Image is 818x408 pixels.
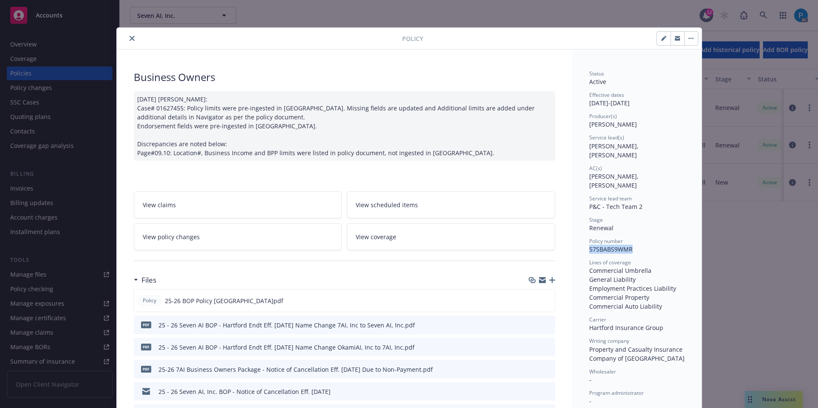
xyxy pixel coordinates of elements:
span: Wholesaler [589,368,616,375]
span: pdf [141,321,151,328]
span: pdf [141,366,151,372]
div: Employment Practices Liability [589,284,685,293]
span: Effective dates [589,91,624,98]
span: AC(s) [589,165,602,172]
h3: Files [141,275,156,286]
div: 25 - 26 Seven AI BOP - Hartford Endt Eff. [DATE] Name Change OkamiAI, Inc to 7AI, Inc.pdf [158,343,415,352]
a: View claims [134,191,342,218]
div: General Liability [589,275,685,284]
div: 25-26 7AI Business Owners Package - Notice of Cancellation Eff. [DATE] Due to Non-Payment.pdf [158,365,433,374]
span: 25-26 BOP Policy [GEOGRAPHIC_DATA]pdf [165,296,283,305]
button: preview file [544,387,552,396]
a: View scheduled items [347,191,555,218]
button: download file [530,321,537,330]
button: download file [530,296,537,305]
span: 57SBABS9WMR [589,245,633,253]
button: preview file [544,365,552,374]
a: View policy changes [134,223,342,250]
span: P&C - Tech Team 2 [589,203,642,211]
span: Active [589,78,606,86]
span: View coverage [356,232,396,241]
button: preview file [544,296,551,305]
span: Program administrator [589,389,644,396]
button: download file [530,365,537,374]
div: Commercial Umbrella [589,266,685,275]
button: close [127,33,137,43]
span: Lines of coverage [589,259,631,266]
button: preview file [544,321,552,330]
span: Renewal [589,224,613,232]
span: Hartford Insurance Group [589,324,663,332]
span: View claims [143,200,176,209]
div: Files [134,275,156,286]
span: Policy [141,297,158,304]
span: Policy [402,34,423,43]
span: View scheduled items [356,200,418,209]
div: Commercial Auto Liability [589,302,685,311]
span: Service lead(s) [589,134,624,141]
div: [DATE] [PERSON_NAME]: Case# 01627455: Policy limits were pre-ingested in [GEOGRAPHIC_DATA]. Missi... [134,91,555,161]
div: Business Owners [134,70,555,84]
div: 25 - 26 Seven AI, Inc. BOP - Notice of Cancellation Eff. [DATE] [158,387,331,396]
span: [PERSON_NAME], [PERSON_NAME] [589,172,640,189]
span: Status [589,70,604,77]
span: pdf [141,344,151,350]
button: preview file [544,343,552,352]
span: View policy changes [143,232,200,241]
span: Carrier [589,316,606,323]
div: Commercial Property [589,293,685,302]
span: Service lead team [589,195,632,202]
span: Property and Casualty Insurance Company of [GEOGRAPHIC_DATA] [589,345,685,362]
span: Writing company [589,337,629,344]
span: - [589,376,591,384]
div: 25 - 26 Seven AI BOP - Hartford Endt Eff. [DATE] Name Change 7AI, Inc to Seven AI, Inc.pdf [158,321,415,330]
span: - [589,397,591,405]
span: Policy number [589,237,623,245]
span: Producer(s) [589,113,617,120]
span: Stage [589,216,603,223]
button: download file [530,343,537,352]
button: download file [530,387,537,396]
span: [PERSON_NAME], [PERSON_NAME] [589,142,640,159]
a: View coverage [347,223,555,250]
span: [PERSON_NAME] [589,120,637,128]
div: [DATE] - [DATE] [589,91,685,107]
